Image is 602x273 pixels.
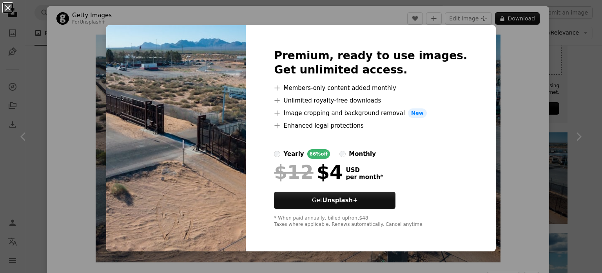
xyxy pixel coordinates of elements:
[106,25,246,251] img: premium_photo-1742418025610-73e25dbed81e
[283,149,304,159] div: yearly
[274,151,280,157] input: yearly66%off
[408,108,427,118] span: New
[339,151,346,157] input: monthly
[307,149,330,159] div: 66% off
[274,83,467,93] li: Members-only content added monthly
[274,192,395,209] button: GetUnsplash+
[274,162,343,182] div: $4
[274,49,467,77] h2: Premium, ready to use images. Get unlimited access.
[349,149,376,159] div: monthly
[274,215,467,228] div: * When paid annually, billed upfront $48 Taxes where applicable. Renews automatically. Cancel any...
[274,162,313,182] span: $12
[346,167,383,174] span: USD
[346,174,383,181] span: per month *
[274,108,467,118] li: Image cropping and background removal
[274,96,467,105] li: Unlimited royalty-free downloads
[323,197,358,204] strong: Unsplash+
[274,121,467,130] li: Enhanced legal protections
